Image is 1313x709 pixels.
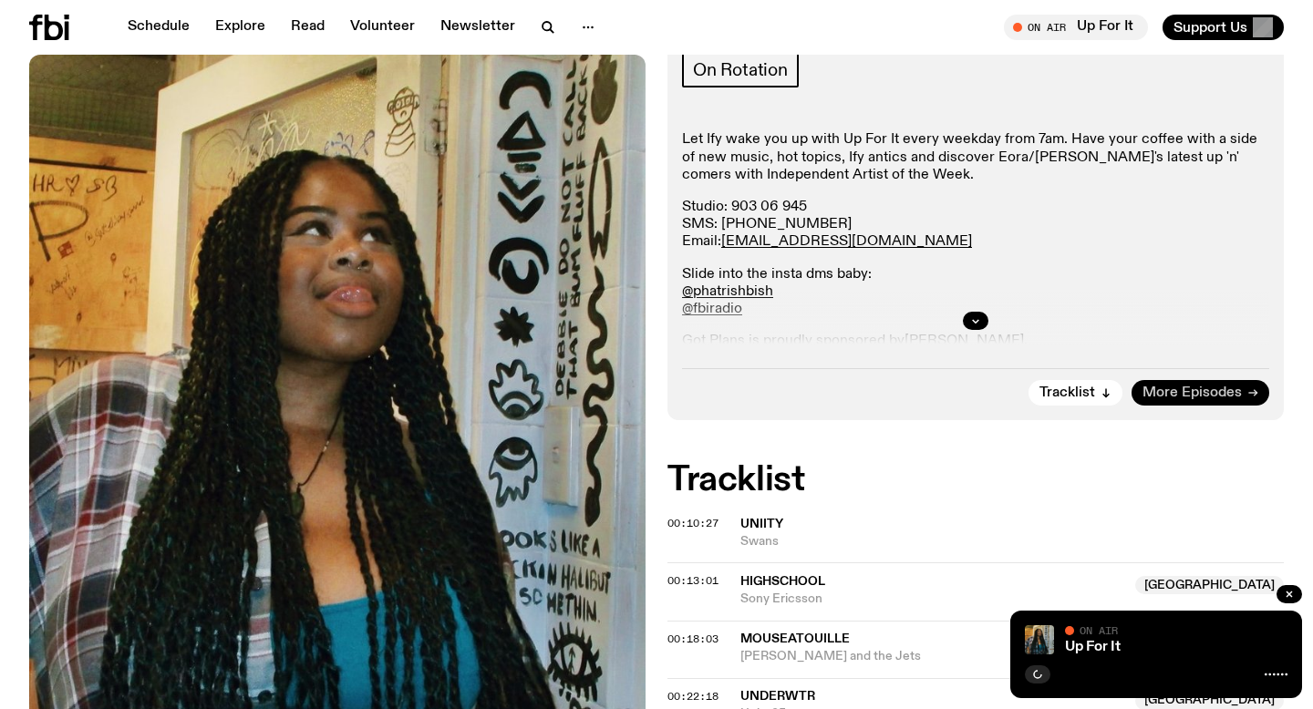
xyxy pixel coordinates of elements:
a: @phatrishbish [682,284,773,299]
span: More Episodes [1142,386,1242,400]
p: Let Ify wake you up with Up For It every weekday from 7am. Have your coffee with a side of new mu... [682,131,1269,184]
a: More Episodes [1132,380,1269,406]
h2: Tracklist [667,464,1284,497]
button: Support Us [1163,15,1284,40]
a: Read [280,15,336,40]
span: Mouseatouille [740,632,850,645]
span: 00:13:01 [667,573,719,588]
span: 00:22:18 [667,689,719,704]
span: Tracklist [1039,386,1095,400]
button: Tracklist [1029,380,1122,406]
span: [PERSON_NAME] and the Jets [740,648,1124,665]
span: 00:10:27 [667,516,719,530]
p: Studio: 903 06 945 SMS: [PHONE_NUMBER] Email: [682,199,1269,252]
span: Swans [740,533,1284,550]
a: Explore [204,15,276,40]
img: Ify - a Brown Skin girl with black braided twists, looking up to the side with her tongue stickin... [1025,625,1054,654]
span: On Rotation [693,60,788,80]
a: Schedule [117,15,201,40]
span: Sony Ericsson [740,591,1124,608]
span: On Air [1080,624,1118,636]
span: [GEOGRAPHIC_DATA] [1135,576,1284,594]
a: Newsletter [429,15,526,40]
span: Uniity [740,518,783,530]
p: Slide into the insta dms baby: [682,266,1269,319]
button: On AirUp For It [1004,15,1148,40]
span: HighSchool [740,575,825,588]
a: On Rotation [682,53,799,87]
span: Support Us [1173,19,1247,36]
a: Up For It [1065,640,1121,654]
a: [EMAIL_ADDRESS][DOMAIN_NAME] [721,234,972,249]
span: 00:18:03 [667,632,719,646]
span: underwtr [740,690,815,703]
a: Volunteer [339,15,426,40]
